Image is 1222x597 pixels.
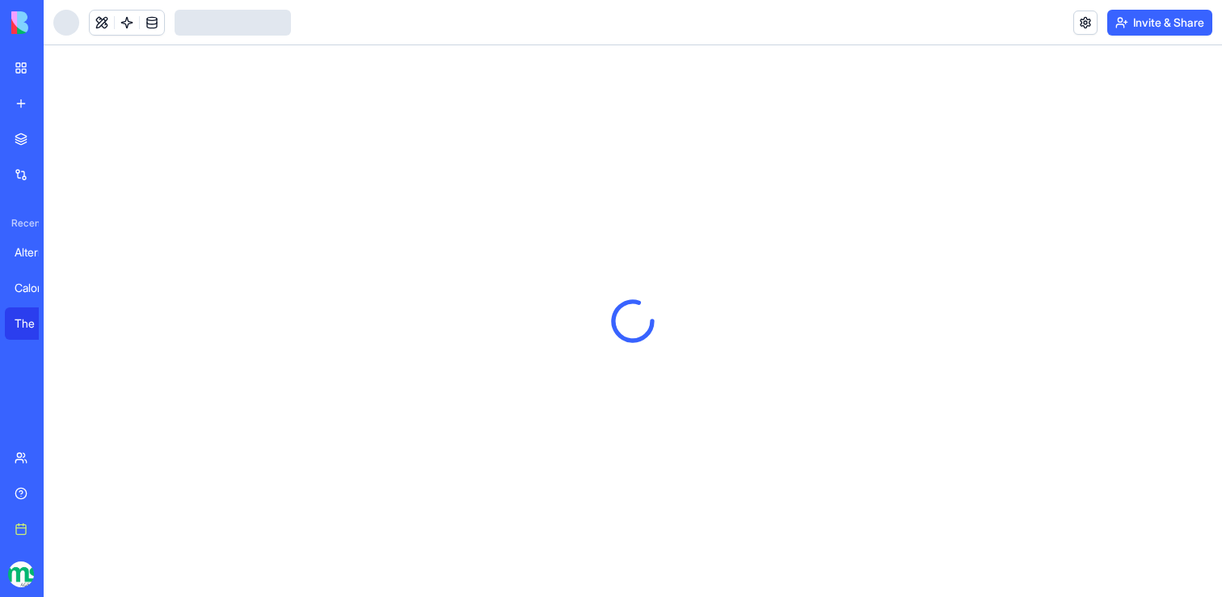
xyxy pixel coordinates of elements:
a: CalorieScan Pro [5,272,70,304]
span: Recent [5,217,39,230]
a: The Natural Doctor [5,307,70,340]
a: Alternative Remedies Hub [5,236,70,269]
img: logo [11,11,112,34]
div: The Natural Doctor [15,315,60,332]
div: CalorieScan Pro [15,280,60,296]
img: logo_transparent_kimjut.jpg [8,561,34,587]
div: Alternative Remedies Hub [15,244,60,260]
button: Invite & Share [1107,10,1212,36]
